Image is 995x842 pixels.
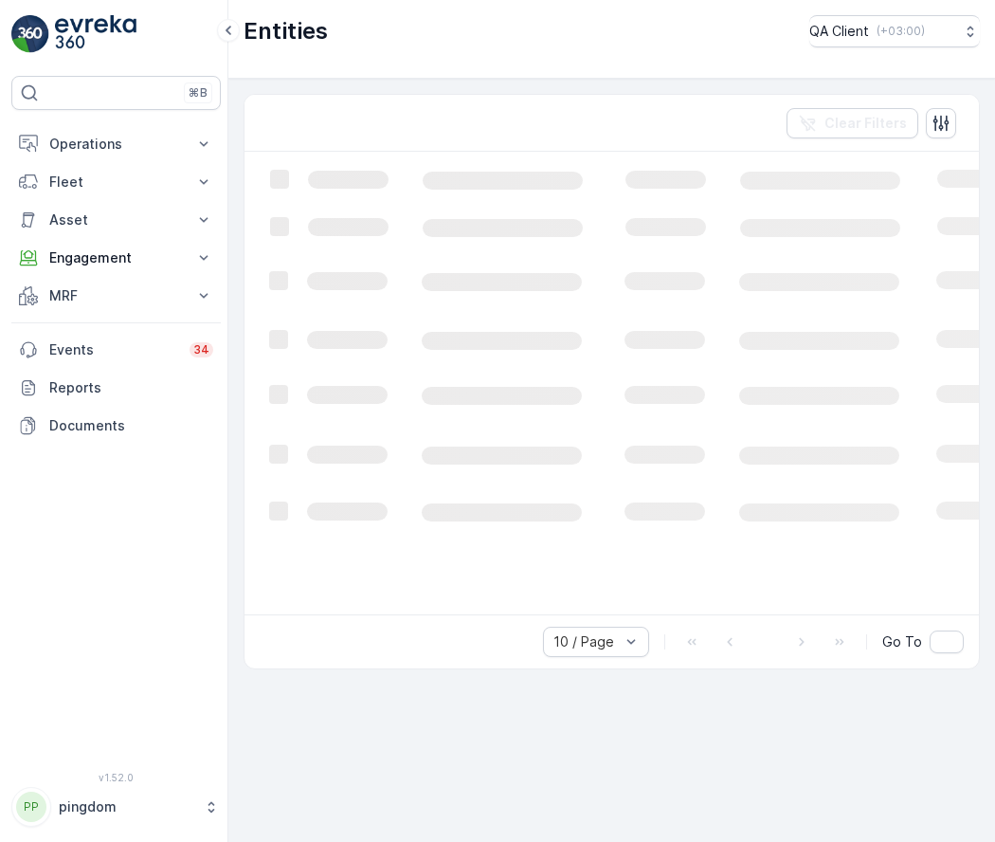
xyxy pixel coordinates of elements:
img: logo [11,15,49,53]
button: MRF [11,277,221,315]
p: ⌘B [189,85,208,101]
button: Clear Filters [787,108,918,138]
p: 34 [193,342,209,357]
button: QA Client(+03:00) [809,15,980,47]
p: Reports [49,378,213,397]
p: ( +03:00 ) [877,24,925,39]
p: Documents [49,416,213,435]
span: v 1.52.0 [11,772,221,783]
p: Operations [49,135,183,154]
a: Documents [11,407,221,445]
button: Asset [11,201,221,239]
a: Events34 [11,331,221,369]
p: Asset [49,210,183,229]
p: Entities [244,16,328,46]
p: Events [49,340,178,359]
div: PP [16,792,46,822]
button: PPpingdom [11,787,221,827]
p: QA Client [809,22,869,41]
img: logo_light-DOdMpM7g.png [55,15,136,53]
p: pingdom [59,797,194,816]
a: Reports [11,369,221,407]
p: MRF [49,286,183,305]
span: Go To [882,632,922,651]
button: Operations [11,125,221,163]
p: Engagement [49,248,183,267]
p: Fleet [49,173,183,192]
p: Clear Filters [824,114,907,133]
button: Fleet [11,163,221,201]
button: Engagement [11,239,221,277]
